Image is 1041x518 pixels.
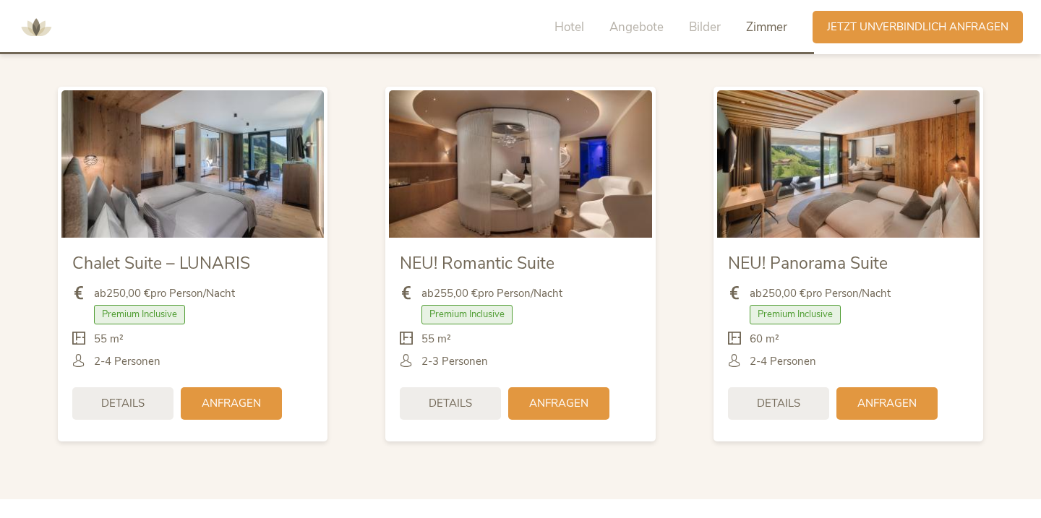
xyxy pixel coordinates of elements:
[746,19,787,35] span: Zimmer
[202,396,261,411] span: Anfragen
[827,20,1008,35] span: Jetzt unverbindlich anfragen
[529,396,588,411] span: Anfragen
[757,396,800,411] span: Details
[429,396,472,411] span: Details
[94,305,185,324] span: Premium Inclusive
[94,332,124,347] span: 55 m²
[689,19,721,35] span: Bilder
[717,90,980,238] img: NEU! Panorama Suite
[94,286,235,301] span: ab pro Person/Nacht
[750,332,779,347] span: 60 m²
[389,90,651,238] img: NEU! Romantic Suite
[14,22,58,32] a: AMONTI & LUNARIS Wellnessresort
[421,305,513,324] span: Premium Inclusive
[762,286,806,301] b: 250,00 €
[609,19,664,35] span: Angebote
[421,286,562,301] span: ab pro Person/Nacht
[14,6,58,49] img: AMONTI & LUNARIS Wellnessresort
[421,332,451,347] span: 55 m²
[421,354,488,369] span: 2-3 Personen
[400,252,554,275] span: NEU! Romantic Suite
[434,286,478,301] b: 255,00 €
[750,286,891,301] span: ab pro Person/Nacht
[750,354,816,369] span: 2-4 Personen
[554,19,584,35] span: Hotel
[94,354,160,369] span: 2-4 Personen
[61,90,324,238] img: Chalet Suite – LUNARIS
[72,252,250,275] span: Chalet Suite – LUNARIS
[750,305,841,324] span: Premium Inclusive
[728,252,888,275] span: NEU! Panorama Suite
[106,286,150,301] b: 250,00 €
[101,396,145,411] span: Details
[857,396,917,411] span: Anfragen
